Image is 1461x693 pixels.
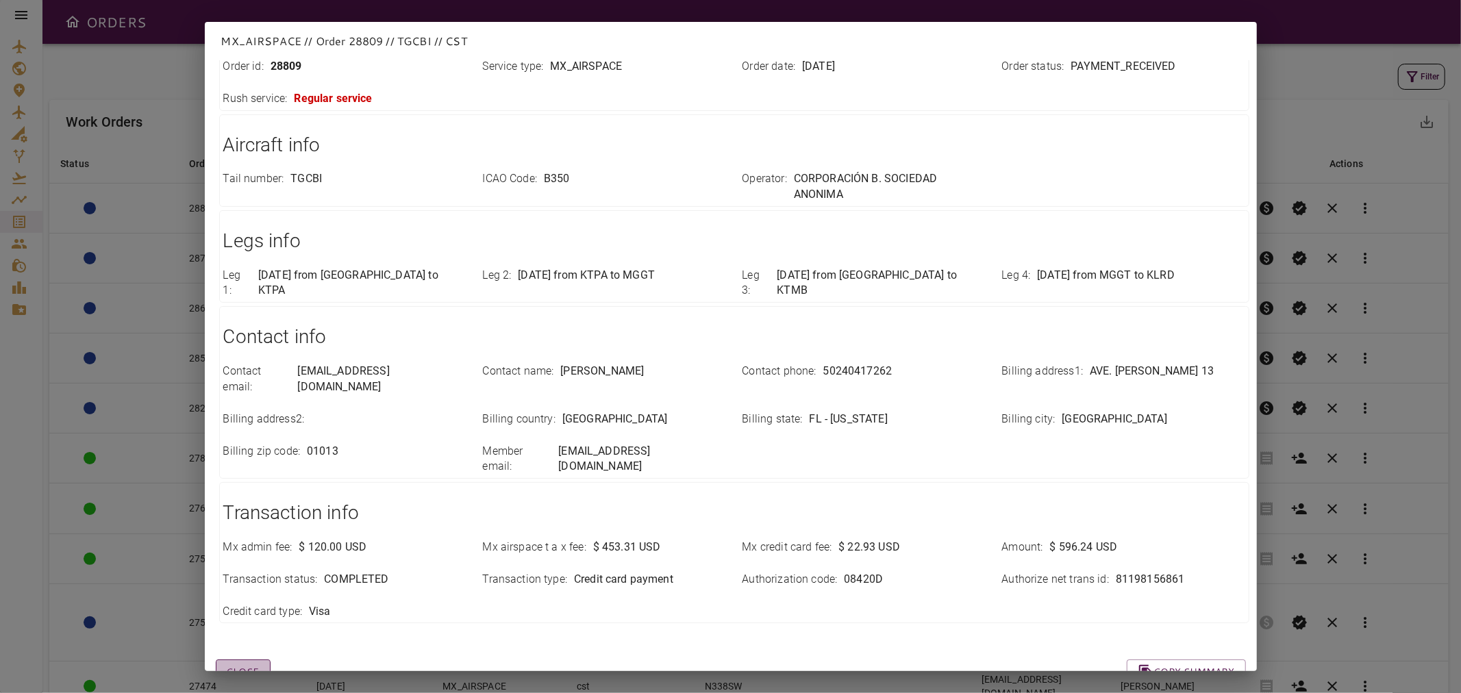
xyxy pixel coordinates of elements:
p: Leg 1 : [223,268,251,299]
p: 50240417262 [823,364,892,379]
p: [PERSON_NAME] [560,364,644,379]
p: Authorize net trans id : [1002,572,1109,588]
p: [EMAIL_ADDRESS][DOMAIN_NAME] [558,444,725,475]
p: Amount : [1002,540,1043,555]
p: $ 453.31 USD [593,540,661,555]
p: [DATE] from KTPA to MGGT [518,268,655,283]
p: 28809 [271,59,302,75]
p: Contact phone : [742,364,816,379]
p: [DATE] from MGGT to KLRD [1037,268,1175,283]
p: PAYMENT_RECEIVED [1071,59,1175,75]
p: Mx credit card fee : [742,540,832,555]
p: Order id : [223,59,264,75]
p: Billing city : [1002,412,1056,427]
p: [DATE] [802,59,835,75]
p: Billing zip code : [223,444,301,459]
p: Transaction status : [223,572,318,588]
p: B350 [544,171,570,187]
p: $ 22.93 USD [838,540,900,555]
p: [GEOGRAPHIC_DATA] [562,412,668,427]
p: TGCBI [290,171,322,187]
p: CORPORACIÓN B. SOCIEDAD ANONIMA [794,171,986,203]
p: Credit card payment [574,572,673,588]
p: COMPLETED [324,572,388,588]
p: Visa [309,604,331,620]
h1: Transaction info [223,499,1245,527]
p: Transaction type : [483,572,568,588]
p: 81198156861 [1116,572,1185,588]
p: Billing country : [483,412,555,427]
p: Regular service [294,91,372,107]
h1: Aircraft info [223,131,1245,159]
p: Authorization code : [742,572,838,588]
p: Billing address2 : [223,412,305,427]
p: Leg 2 : [483,268,512,283]
p: [EMAIL_ADDRESS][DOMAIN_NAME] [298,364,466,395]
p: 08420D [844,572,883,588]
p: Mx admin fee : [223,540,292,555]
p: Rush service : [223,91,288,107]
p: Billing state : [742,412,803,427]
p: $ 120.00 USD [299,540,366,555]
p: Order date : [742,59,796,75]
button: Close [216,659,271,685]
h1: Contact info [223,323,1245,351]
h1: Legs info [223,227,1245,255]
p: Service type : [483,59,544,75]
p: Billing address1 : [1002,364,1084,379]
p: MX_AIRSPACE [550,59,622,75]
p: Credit card type : [223,604,303,620]
p: FL - [US_STATE] [810,412,888,427]
p: ICAO Code : [483,171,538,187]
p: $ 596.24 USD [1050,540,1118,555]
p: [DATE] from [GEOGRAPHIC_DATA] to KTMB [777,268,985,299]
p: MX_AIRSPACE // Order 28809 // TGCBI // CST [221,33,1240,49]
p: Leg 3 : [742,268,771,299]
p: AVE. [PERSON_NAME] 13 [1090,364,1214,379]
button: Copy summary [1127,659,1246,685]
p: Mx airspace t a x fee : [483,540,586,555]
p: [DATE] from [GEOGRAPHIC_DATA] to KTPA [258,268,466,299]
p: Contact name : [483,364,554,379]
p: Leg 4 : [1002,268,1031,283]
p: [GEOGRAPHIC_DATA] [1062,412,1167,427]
p: Operator : [742,171,787,203]
p: Contact email : [223,364,291,395]
p: Order status : [1002,59,1064,75]
p: Member email : [483,444,552,475]
p: 01013 [307,444,338,459]
p: Tail number : [223,171,284,187]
